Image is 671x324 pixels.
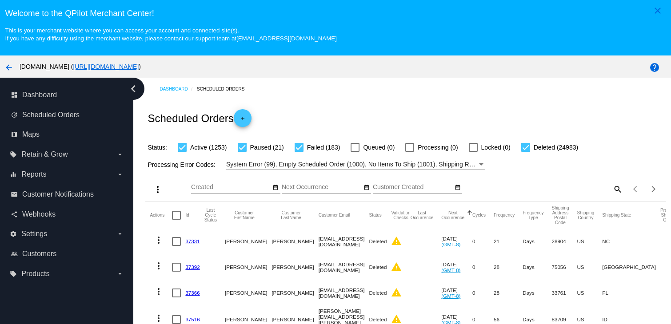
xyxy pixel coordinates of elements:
[225,229,272,254] mat-cell: [PERSON_NAME]
[11,127,124,142] a: map Maps
[602,280,660,306] mat-cell: FL
[11,131,18,138] i: map
[494,254,523,280] mat-cell: 28
[602,254,660,280] mat-cell: [GEOGRAPHIC_DATA]
[11,211,18,218] i: share
[126,82,140,96] i: chevron_left
[10,230,17,237] i: settings
[369,316,387,322] span: Deleted
[494,280,523,306] mat-cell: 28
[441,241,460,247] a: (GMT-8)
[22,111,80,119] span: Scheduled Orders
[441,229,472,254] mat-cell: [DATE]
[418,142,458,153] span: Processing (0)
[272,229,318,254] mat-cell: [PERSON_NAME]
[20,63,141,70] span: [DOMAIN_NAME] ( )
[153,313,164,324] mat-icon: more_vert
[534,142,578,153] span: Deleted (24983)
[523,280,551,306] mat-cell: Days
[272,280,318,306] mat-cell: [PERSON_NAME]
[552,229,577,254] mat-cell: 28904
[523,229,551,254] mat-cell: Days
[153,235,164,245] mat-icon: more_vert
[152,184,163,195] mat-icon: more_vert
[552,254,577,280] mat-cell: 75056
[363,184,370,191] mat-icon: date_range
[10,151,17,158] i: local_offer
[612,182,623,196] mat-icon: search
[153,261,164,271] mat-icon: more_vert
[10,270,17,277] i: local_offer
[11,187,124,202] a: email Customer Notifications
[577,254,602,280] mat-cell: US
[391,261,402,272] mat-icon: warning
[272,184,279,191] mat-icon: date_range
[319,229,369,254] mat-cell: [EMAIL_ADDRESS][DOMAIN_NAME]
[185,316,200,322] a: 37516
[5,27,336,42] small: This is your merchant website where you can access your account and connected site(s). If you hav...
[185,213,189,218] button: Change sorting for Id
[602,229,660,254] mat-cell: NC
[73,63,139,70] a: [URL][DOMAIN_NAME]
[197,82,252,96] a: Scheduled Orders
[319,254,369,280] mat-cell: [EMAIL_ADDRESS][DOMAIN_NAME]
[237,115,248,126] mat-icon: add
[11,250,18,257] i: people_outline
[225,280,272,306] mat-cell: [PERSON_NAME]
[22,250,56,258] span: Customers
[523,210,543,220] button: Change sorting for FrequencyType
[185,264,200,270] a: 37392
[369,264,387,270] span: Deleted
[552,205,569,225] button: Change sorting for ShippingPostcode
[22,190,94,198] span: Customer Notifications
[226,159,485,170] mat-select: Filter by Processing Error Codes
[225,254,272,280] mat-cell: [PERSON_NAME]
[369,238,387,244] span: Deleted
[441,210,464,220] button: Change sorting for NextOccurrenceUtc
[11,111,18,119] i: update
[148,144,167,151] span: Status:
[21,230,47,238] span: Settings
[190,142,227,153] span: Active (1253)
[160,82,197,96] a: Dashboard
[22,130,40,138] span: Maps
[441,267,460,273] a: (GMT-8)
[116,270,124,277] i: arrow_drop_down
[577,280,602,306] mat-cell: US
[319,213,350,218] button: Change sorting for CustomerEmail
[116,171,124,178] i: arrow_drop_down
[319,280,369,306] mat-cell: [EMAIL_ADDRESS][DOMAIN_NAME]
[411,210,434,220] button: Change sorting for LastOccurrenceUtc
[472,280,494,306] mat-cell: 0
[4,62,14,73] mat-icon: arrow_back
[148,109,251,127] h2: Scheduled Orders
[472,254,494,280] mat-cell: 0
[11,207,124,221] a: share Webhooks
[369,213,381,218] button: Change sorting for Status
[185,290,200,296] a: 37366
[627,180,645,198] button: Previous page
[369,290,387,296] span: Deleted
[10,171,17,178] i: equalizer
[391,287,402,298] mat-icon: warning
[11,247,124,261] a: people_outline Customers
[307,142,340,153] span: Failed (183)
[441,293,460,299] a: (GMT-8)
[441,254,472,280] mat-cell: [DATE]
[153,286,164,297] mat-icon: more_vert
[577,229,602,254] mat-cell: US
[185,238,200,244] a: 37331
[11,108,124,122] a: update Scheduled Orders
[11,91,18,99] i: dashboard
[577,210,594,220] button: Change sorting for ShippingCountry
[523,254,551,280] mat-cell: Days
[272,254,318,280] mat-cell: [PERSON_NAME]
[148,161,216,168] span: Processing Error Codes:
[225,210,264,220] button: Change sorting for CustomerFirstName
[272,210,310,220] button: Change sorting for CustomerLastName
[363,142,395,153] span: Queued (0)
[645,180,663,198] button: Next page
[652,5,663,16] mat-icon: close
[11,191,18,198] i: email
[22,91,57,99] span: Dashboard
